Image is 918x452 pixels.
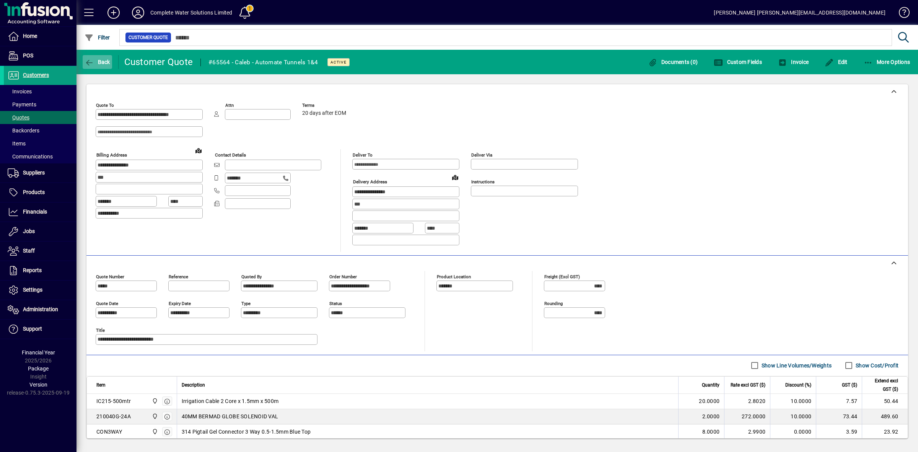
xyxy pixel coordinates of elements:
span: Products [23,189,45,195]
mat-label: Quoted by [241,274,262,279]
td: 489.60 [862,409,908,424]
span: Version [29,382,47,388]
span: 20 days after EOM [302,110,346,116]
mat-label: Quote number [96,274,124,279]
button: Documents (0) [646,55,700,69]
td: 10.0000 [770,394,816,409]
td: 0.0000 [770,424,816,440]
button: More Options [862,55,912,69]
mat-label: Quote date [96,300,118,306]
span: Backorders [8,127,39,134]
span: Jobs [23,228,35,234]
a: POS [4,46,76,65]
span: Description [182,381,205,389]
mat-label: Title [96,327,105,333]
div: Complete Water Solutions Limited [150,7,233,19]
span: Suppliers [23,170,45,176]
a: Administration [4,300,76,319]
a: Settings [4,281,76,300]
span: Motueka [150,397,159,405]
a: Jobs [4,222,76,241]
button: Profile [126,6,150,20]
span: Items [8,140,26,147]
div: 2.8020 [729,397,765,405]
span: Motueka [150,428,159,436]
span: 40MM BERMAD GLOBE SOLENOID VAL [182,413,278,420]
a: Reports [4,261,76,280]
div: [PERSON_NAME] [PERSON_NAME][EMAIL_ADDRESS][DOMAIN_NAME] [714,7,885,19]
span: Filter [85,34,110,41]
span: Staff [23,248,35,254]
span: Custom Fields [714,59,762,65]
button: Edit [823,55,850,69]
a: Support [4,320,76,339]
span: Financials [23,209,47,215]
span: Quantity [702,381,719,389]
span: 8.0000 [702,428,720,436]
td: 3.59 [816,424,862,440]
a: Invoices [4,85,76,98]
div: #65564 - Caleb - Automate Tunnels 1&4 [208,56,318,69]
a: Items [4,137,76,150]
a: Payments [4,98,76,111]
a: Suppliers [4,163,76,183]
mat-label: Rounding [544,300,563,306]
span: Payments [8,101,36,108]
span: Edit [825,59,848,65]
span: Extend excl GST ($) [867,377,898,393]
span: Customers [23,72,49,78]
mat-label: Attn [225,103,234,108]
span: GST ($) [842,381,857,389]
span: Rate excl GST ($) [731,381,765,389]
a: View on map [449,171,461,183]
mat-label: Reference [169,274,188,279]
a: Knowledge Base [893,2,908,26]
span: Invoices [8,88,32,95]
span: POS [23,52,33,59]
span: Communications [8,153,53,160]
button: Filter [83,31,112,44]
span: Package [28,366,49,372]
div: CON3WAY [96,428,122,436]
mat-label: Status [329,300,342,306]
span: Documents (0) [648,59,698,65]
a: Products [4,183,76,202]
span: Customer Quote [129,34,168,41]
div: IC215-500mtr [96,397,131,405]
span: Active [330,60,347,65]
div: 272.0000 [729,413,765,420]
span: Terms [302,103,348,108]
a: Financials [4,202,76,222]
mat-label: Product location [437,274,471,279]
span: Administration [23,306,58,312]
span: 20.0000 [699,397,719,405]
span: 2.0000 [702,413,720,420]
span: Discount (%) [785,381,811,389]
span: Quotes [8,114,29,121]
span: Motueka [150,412,159,421]
div: 2.9900 [729,428,765,436]
mat-label: Deliver via [471,152,492,158]
app-page-header-button: Back [76,55,119,69]
span: Home [23,33,37,39]
a: Home [4,27,76,46]
td: 7.57 [816,394,862,409]
td: 73.44 [816,409,862,424]
mat-label: Order number [329,274,357,279]
mat-label: Instructions [471,179,495,184]
label: Show Cost/Profit [854,362,898,369]
span: More Options [864,59,910,65]
mat-label: Deliver To [353,152,373,158]
td: 10.0000 [770,409,816,424]
span: Back [85,59,110,65]
span: Reports [23,267,42,273]
a: Communications [4,150,76,163]
td: 23.92 [862,424,908,440]
a: Backorders [4,124,76,137]
span: Irrigation Cable 2 Core x 1.5mm x 500m [182,397,279,405]
mat-label: Expiry date [169,300,191,306]
label: Show Line Volumes/Weights [760,362,832,369]
mat-label: Type [241,300,251,306]
button: Add [101,6,126,20]
span: Support [23,326,42,332]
